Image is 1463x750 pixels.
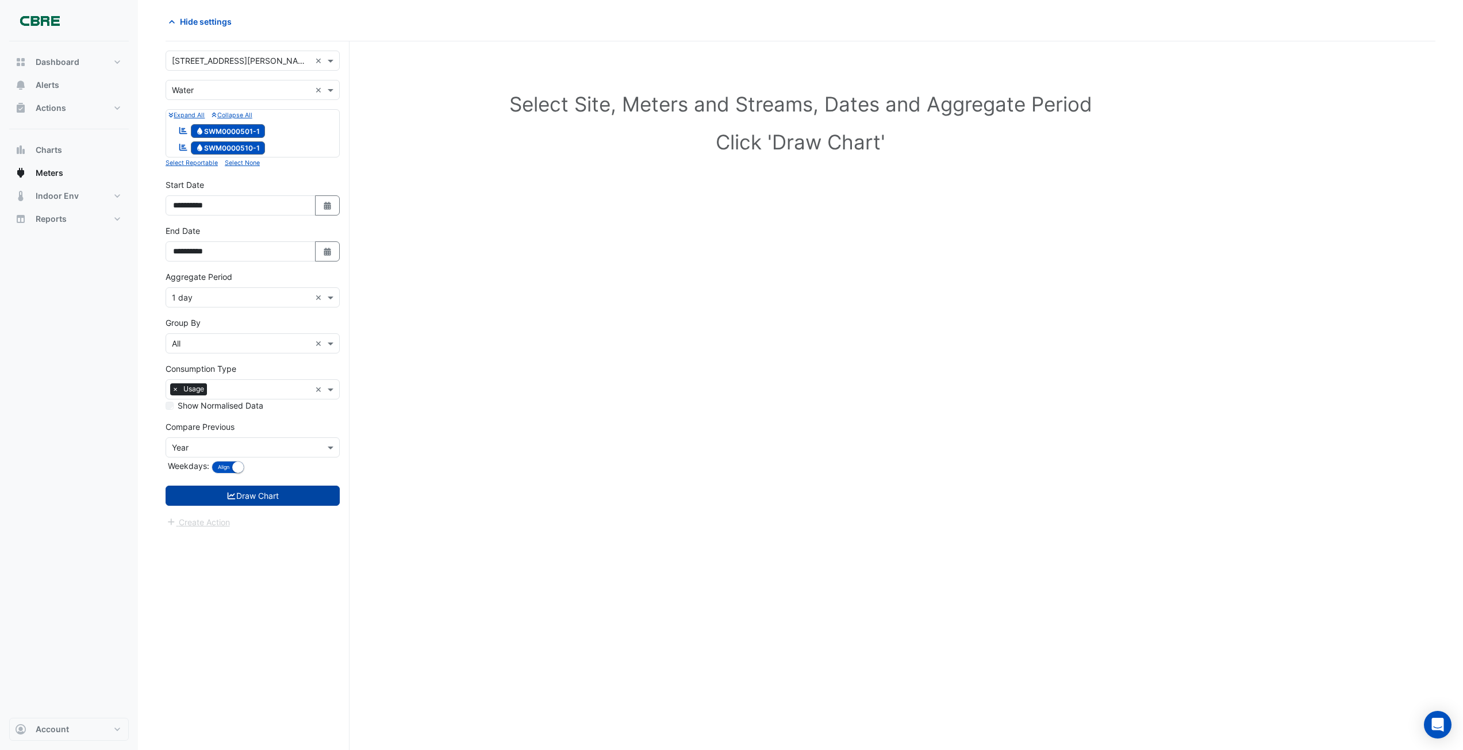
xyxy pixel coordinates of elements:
[36,102,66,114] span: Actions
[184,92,1417,116] h1: Select Site, Meters and Streams, Dates and Aggregate Period
[180,16,232,28] span: Hide settings
[15,102,26,114] app-icon: Actions
[322,247,333,256] fa-icon: Select Date
[1424,711,1452,739] div: Open Intercom Messenger
[166,460,209,472] label: Weekdays:
[36,213,67,225] span: Reports
[184,130,1417,154] h1: Click 'Draw Chart'
[166,516,231,526] app-escalated-ticket-create-button: Please draw the charts first
[166,159,218,167] small: Select Reportable
[9,718,129,741] button: Account
[170,383,181,395] span: ×
[225,159,260,167] small: Select None
[36,56,79,68] span: Dashboard
[315,291,325,303] span: Clear
[36,190,79,202] span: Indoor Env
[36,724,69,735] span: Account
[166,486,340,506] button: Draw Chart
[315,84,325,96] span: Clear
[178,143,189,152] fa-icon: Reportable
[15,213,26,225] app-icon: Reports
[15,56,26,68] app-icon: Dashboard
[166,421,235,433] label: Compare Previous
[9,97,129,120] button: Actions
[178,399,263,411] label: Show Normalised Data
[9,207,129,230] button: Reports
[166,363,236,375] label: Consumption Type
[166,157,218,168] button: Select Reportable
[191,124,266,138] span: SWM0000501-1
[166,271,232,283] label: Aggregate Period
[166,225,200,237] label: End Date
[9,184,129,207] button: Indoor Env
[212,111,252,119] small: Collapse All
[36,144,62,156] span: Charts
[9,74,129,97] button: Alerts
[225,157,260,168] button: Select None
[166,317,201,329] label: Group By
[166,179,204,191] label: Start Date
[315,383,325,395] span: Clear
[15,190,26,202] app-icon: Indoor Env
[191,141,266,155] span: SWM0000510-1
[36,79,59,91] span: Alerts
[315,337,325,349] span: Clear
[195,144,204,152] fa-icon: Water
[9,139,129,161] button: Charts
[15,144,26,156] app-icon: Charts
[168,111,205,119] small: Expand All
[14,9,66,32] img: Company Logo
[36,167,63,179] span: Meters
[15,79,26,91] app-icon: Alerts
[181,383,207,395] span: Usage
[15,167,26,179] app-icon: Meters
[322,201,333,210] fa-icon: Select Date
[168,110,205,120] button: Expand All
[9,161,129,184] button: Meters
[9,51,129,74] button: Dashboard
[315,55,325,67] span: Clear
[166,11,239,32] button: Hide settings
[178,125,189,135] fa-icon: Reportable
[195,126,204,135] fa-icon: Water
[212,110,252,120] button: Collapse All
